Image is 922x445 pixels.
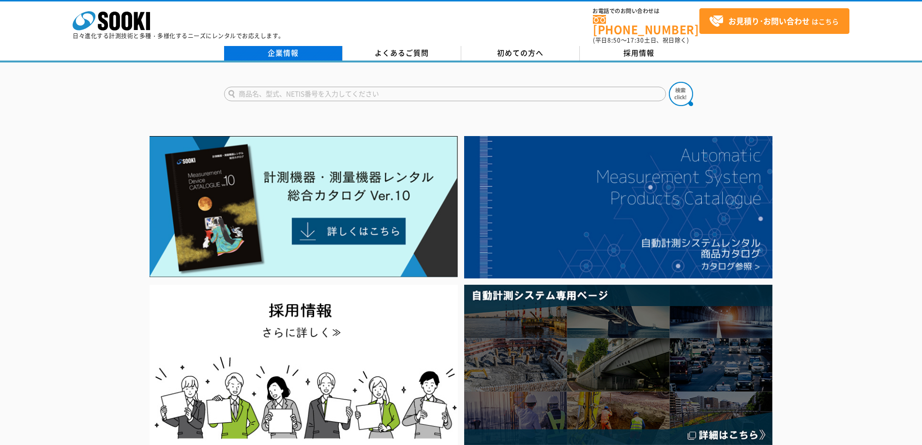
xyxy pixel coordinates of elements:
a: よくあるご質問 [343,46,461,61]
span: (平日 ～ 土日、祝日除く) [593,36,689,45]
span: 17:30 [627,36,644,45]
strong: お見積り･お問い合わせ [728,15,810,27]
img: 自動計測システムカタログ [464,136,772,278]
img: Catalog Ver10 [150,136,458,277]
a: 企業情報 [224,46,343,61]
a: お見積り･お問い合わせはこちら [699,8,849,34]
span: お電話でのお問い合わせは [593,8,699,14]
a: [PHONE_NUMBER] [593,15,699,35]
span: 8:50 [607,36,621,45]
img: 自動計測システム専用ページ [464,285,772,445]
span: 初めての方へ [497,47,544,58]
img: btn_search.png [669,82,693,106]
img: SOOKI recruit [150,285,458,445]
span: はこちら [709,14,839,29]
p: 日々進化する計測技術と多種・多様化するニーズにレンタルでお応えします。 [73,33,285,39]
a: 採用情報 [580,46,698,61]
a: 初めての方へ [461,46,580,61]
input: 商品名、型式、NETIS番号を入力してください [224,87,666,101]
